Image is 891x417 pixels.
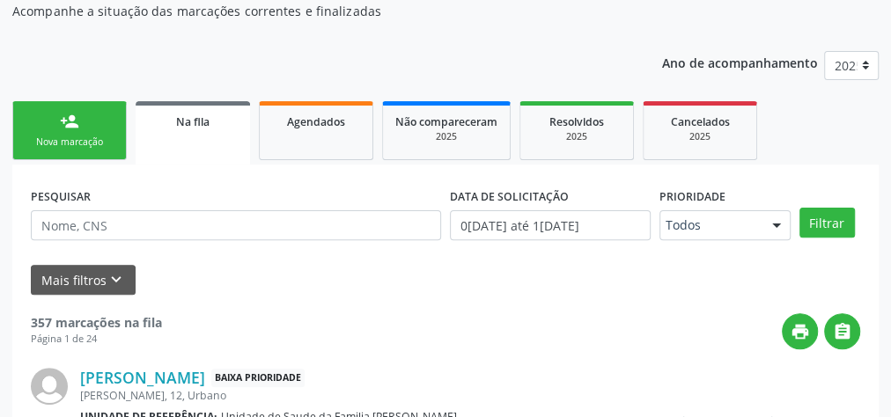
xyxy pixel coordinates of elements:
i: print [791,322,810,341]
span: Não compareceram [395,114,497,129]
div: [PERSON_NAME], 12, Urbano [80,388,596,403]
button:  [824,313,860,349]
a: [PERSON_NAME] [80,368,205,387]
span: Cancelados [671,114,730,129]
button: print [782,313,818,349]
button: Filtrar [799,208,855,238]
p: Ano de acompanhamento [662,51,818,73]
div: 2025 [656,130,744,143]
p: Acompanhe a situação das marcações correntes e finalizadas [12,2,619,20]
span: Todos [666,216,755,234]
label: Prioridade [659,183,725,210]
div: person_add [60,112,79,131]
div: 2025 [395,130,497,143]
input: Selecione um intervalo [450,210,651,240]
div: Página 1 de 24 [31,332,162,347]
button: Mais filtroskeyboard_arrow_down [31,265,136,296]
div: 2025 [533,130,621,143]
span: Na fila [176,114,210,129]
span: Baixa Prioridade [211,369,305,387]
i:  [833,322,852,341]
strong: 357 marcações na fila [31,314,162,331]
span: Resolvidos [549,114,604,129]
label: DATA DE SOLICITAÇÃO [450,183,569,210]
div: Nova marcação [26,135,114,149]
span: Agendados [287,114,345,129]
i: keyboard_arrow_down [107,270,126,289]
input: Nome, CNS [31,210,441,240]
label: PESQUISAR [31,183,91,210]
